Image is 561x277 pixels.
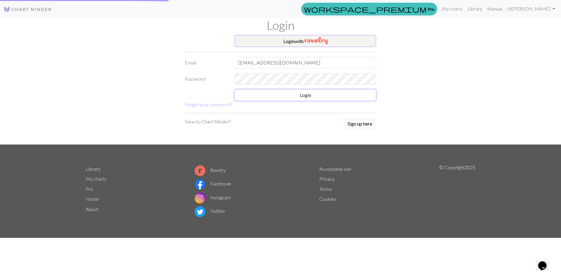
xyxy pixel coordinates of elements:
[181,57,231,68] label: Email
[440,3,465,15] a: My charts
[195,165,205,176] img: Ravelry logo
[235,35,376,47] button: Loginwith
[86,176,106,182] a: My charts
[504,3,557,15] a: Hi[PERSON_NAME]
[536,253,555,271] iframe: chat widget
[235,89,376,101] button: Login
[195,206,205,217] img: Twitter logo
[439,164,475,219] p: © Copyright 2025
[319,186,332,192] a: Terms
[485,3,504,15] a: Manual
[86,196,99,202] a: Home
[304,5,427,13] span: workspace_premium
[185,101,232,107] a: Forgot your password?
[195,179,205,190] img: Facebook logo
[305,37,328,44] img: Ravelry
[86,186,93,192] a: Pro
[86,206,98,212] a: About
[181,73,231,85] label: Password
[301,3,437,15] a: Pro
[465,3,485,15] a: Library
[195,195,231,200] a: Instagram
[319,166,351,172] a: Acceptable use
[185,118,231,125] p: New to Chart Minder?
[86,166,100,172] a: Library
[4,6,52,13] img: Logo
[82,18,479,33] h1: Login
[344,118,376,129] button: Sign up here
[319,176,335,182] a: Privacy
[195,208,225,214] a: Twitter
[195,193,205,204] img: Instagram logo
[319,196,336,202] a: Cookies
[195,181,231,186] a: Facebook
[344,118,376,130] a: Sign up here
[195,167,226,173] a: Ravelry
